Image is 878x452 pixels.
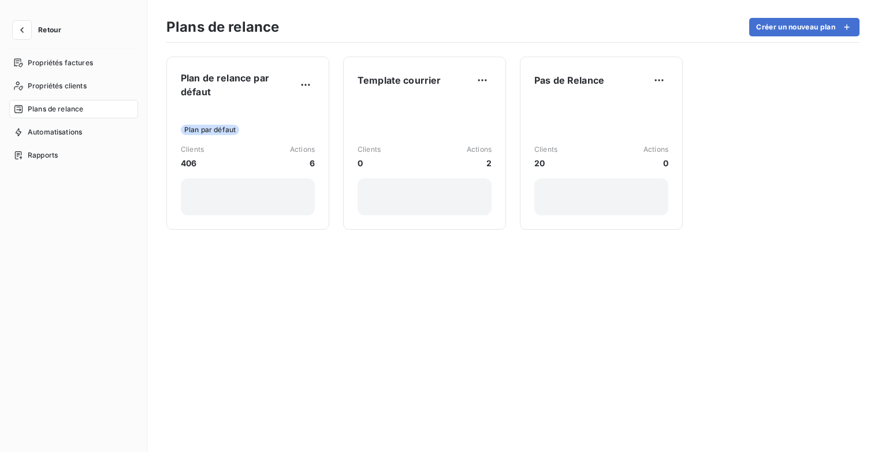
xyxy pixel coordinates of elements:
span: Retour [38,27,61,33]
span: Plan de relance par défaut [181,71,296,99]
span: 406 [181,157,204,169]
span: Template courrier [358,73,441,87]
iframe: Intercom live chat [839,413,866,440]
span: Actions [290,144,315,155]
span: Propriétés factures [28,58,93,68]
a: Automatisations [9,123,138,141]
span: Rapports [28,150,58,160]
span: Automatisations [28,127,82,137]
a: Plans de relance [9,100,138,118]
span: Actions [467,144,492,155]
a: Propriétés clients [9,77,138,95]
span: 0 [643,157,668,169]
span: Propriétés clients [28,81,87,91]
span: Actions [643,144,668,155]
span: Clients [358,144,381,155]
span: Pas de Relance [534,73,604,87]
span: 2 [467,157,492,169]
span: 0 [358,157,381,169]
button: Retour [9,21,70,39]
span: 6 [290,157,315,169]
button: Créer un nouveau plan [749,18,860,36]
h3: Plans de relance [166,17,279,38]
span: Clients [181,144,204,155]
a: Propriétés factures [9,54,138,72]
a: Rapports [9,146,138,165]
span: Plans de relance [28,104,83,114]
span: Clients [534,144,557,155]
span: 20 [534,157,557,169]
span: Plan par défaut [181,125,239,135]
